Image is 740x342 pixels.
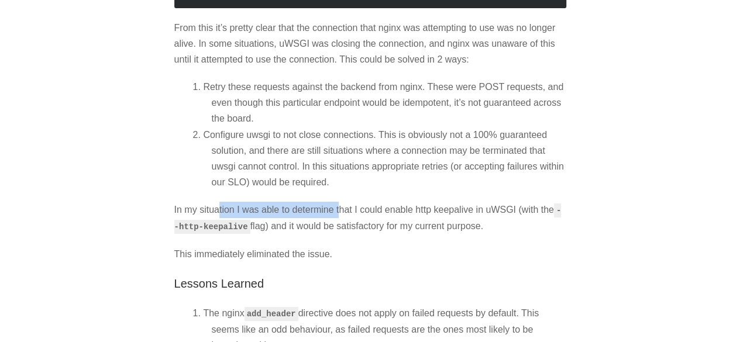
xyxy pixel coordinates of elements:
li: Retry these requests against the backend from nginx. These were POST requests, and even though th... [212,79,566,127]
p: In my situation I was able to determine that I could enable http keepalive in uWSGI (with the fla... [174,202,566,234]
p: From this it’s pretty clear that the connection that nginx was attempting to use was no longer al... [174,20,566,68]
h3: Lessons Learned [174,274,566,293]
p: This immediately eliminated the issue. [174,246,566,262]
li: Configure uwsgi to not close connections. This is obviously not a 100% guaranteed solution, and t... [212,127,566,191]
code: add_header [245,307,298,321]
